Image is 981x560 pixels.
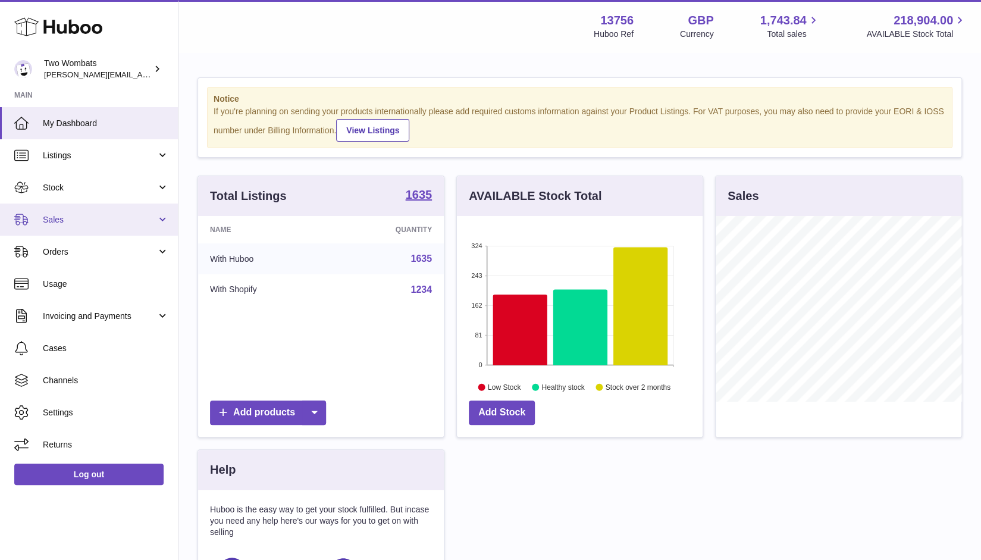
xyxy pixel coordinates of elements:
a: 218,904.00 AVAILABLE Stock Total [866,12,967,40]
span: Settings [43,407,169,418]
span: Orders [43,246,156,258]
text: 162 [471,302,482,309]
a: Log out [14,464,164,485]
text: Healthy stock [541,383,585,391]
text: 324 [471,242,482,249]
a: 1234 [410,284,432,295]
span: [PERSON_NAME][EMAIL_ADDRESS][PERSON_NAME][DOMAIN_NAME] [44,70,302,79]
h3: Total Listings [210,188,287,204]
span: Returns [43,439,169,450]
strong: 1635 [406,189,432,201]
div: Huboo Ref [594,29,634,40]
td: With Shopify [198,274,331,305]
span: 218,904.00 [894,12,953,29]
span: AVAILABLE Stock Total [866,29,967,40]
strong: GBP [688,12,713,29]
span: Sales [43,214,156,226]
strong: 13756 [600,12,634,29]
span: Invoicing and Payments [43,311,156,322]
text: Low Stock [488,383,521,391]
h3: Sales [728,188,759,204]
img: adam.randall@twowombats.com [14,60,32,78]
span: Channels [43,375,169,386]
th: Name [198,216,331,243]
h3: Help [210,462,236,478]
text: 0 [478,361,482,368]
span: Total sales [767,29,820,40]
text: 81 [475,331,482,339]
a: Add products [210,401,326,425]
span: Usage [43,279,169,290]
p: Huboo is the easy way to get your stock fulfilled. But incase you need any help here's our ways f... [210,504,432,538]
span: My Dashboard [43,118,169,129]
th: Quantity [331,216,444,243]
span: Listings [43,150,156,161]
h3: AVAILABLE Stock Total [469,188,601,204]
a: 1,743.84 Total sales [760,12,820,40]
div: If you're planning on sending your products internationally please add required customs informati... [214,106,946,142]
text: Stock over 2 months [606,383,670,391]
a: 1635 [406,189,432,203]
span: Cases [43,343,169,354]
text: 243 [471,272,482,279]
span: Stock [43,182,156,193]
span: 1,743.84 [760,12,807,29]
strong: Notice [214,93,946,105]
td: With Huboo [198,243,331,274]
div: Currency [680,29,714,40]
div: Two Wombats [44,58,151,80]
a: Add Stock [469,401,535,425]
a: View Listings [336,119,409,142]
a: 1635 [410,254,432,264]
